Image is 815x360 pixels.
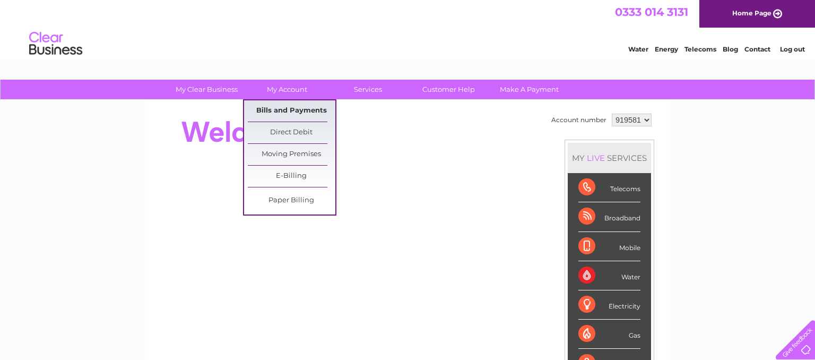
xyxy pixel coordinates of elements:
a: Energy [655,45,678,53]
img: logo.png [29,28,83,60]
a: Direct Debit [248,122,335,143]
a: Paper Billing [248,190,335,211]
div: Gas [578,320,640,349]
div: Electricity [578,290,640,320]
a: E-Billing [248,166,335,187]
a: Water [628,45,648,53]
a: Log out [780,45,805,53]
a: 0333 014 3131 [615,5,688,19]
a: Make A Payment [485,80,573,99]
div: Clear Business is a trading name of Verastar Limited (registered in [GEOGRAPHIC_DATA] No. 3667643... [158,6,659,52]
a: Bills and Payments [248,100,335,122]
a: Moving Premises [248,144,335,165]
a: Contact [744,45,770,53]
div: MY SERVICES [568,143,651,173]
div: Broadband [578,202,640,232]
td: Account number [549,111,609,129]
div: LIVE [585,153,607,163]
a: My Account [244,80,331,99]
div: Telecoms [578,173,640,202]
a: Customer Help [405,80,492,99]
a: Telecoms [684,45,716,53]
a: Services [324,80,412,99]
a: Blog [723,45,738,53]
a: My Clear Business [163,80,250,99]
div: Water [578,261,640,290]
div: Mobile [578,232,640,261]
